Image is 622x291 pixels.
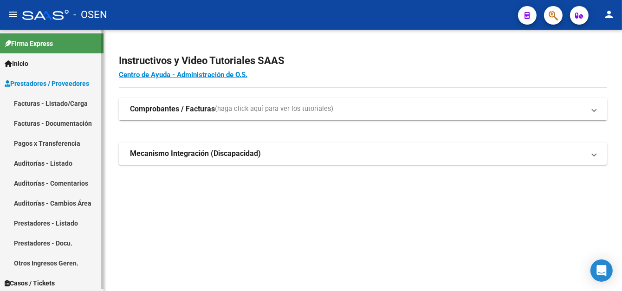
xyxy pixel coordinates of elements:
[5,278,55,288] span: Casos / Tickets
[215,104,333,114] span: (haga click aquí para ver los tutoriales)
[590,259,613,282] div: Open Intercom Messenger
[130,149,261,159] strong: Mecanismo Integración (Discapacidad)
[5,39,53,49] span: Firma Express
[130,104,215,114] strong: Comprobantes / Facturas
[119,71,247,79] a: Centro de Ayuda - Administración de O.S.
[119,98,607,120] mat-expansion-panel-header: Comprobantes / Facturas(haga click aquí para ver los tutoriales)
[7,9,19,20] mat-icon: menu
[5,58,28,69] span: Inicio
[603,9,615,20] mat-icon: person
[119,142,607,165] mat-expansion-panel-header: Mecanismo Integración (Discapacidad)
[119,52,607,70] h2: Instructivos y Video Tutoriales SAAS
[5,78,89,89] span: Prestadores / Proveedores
[73,5,107,25] span: - OSEN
